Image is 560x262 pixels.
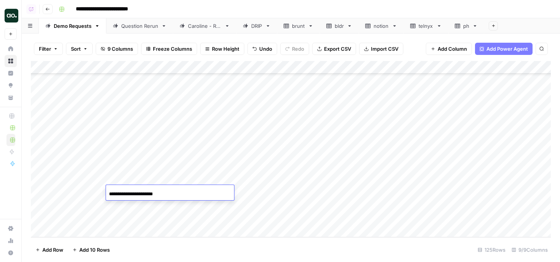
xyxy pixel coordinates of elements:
[96,43,138,55] button: 9 Columns
[121,22,158,30] div: Question Rerun
[141,43,197,55] button: Freeze Columns
[212,45,239,53] span: Row Height
[419,22,433,30] div: telnyx
[335,22,344,30] div: bldr
[54,22,91,30] div: Demo Requests
[280,43,309,55] button: Redo
[486,45,528,53] span: Add Power Agent
[463,22,469,30] div: ph
[200,43,244,55] button: Row Height
[5,67,17,79] a: Insights
[259,45,272,53] span: Undo
[277,18,320,34] a: brunt
[448,18,484,34] a: ph
[426,43,472,55] button: Add Column
[359,18,404,34] a: notion
[324,45,351,53] span: Export CSV
[359,43,403,55] button: Import CSV
[79,246,110,254] span: Add 10 Rows
[509,244,551,256] div: 9/9 Columns
[5,222,17,235] a: Settings
[236,18,277,34] a: DRIP
[39,18,106,34] a: Demo Requests
[39,45,51,53] span: Filter
[34,43,63,55] button: Filter
[292,22,305,30] div: brunt
[5,43,17,55] a: Home
[5,55,17,67] a: Browse
[475,43,533,55] button: Add Power Agent
[320,18,359,34] a: bldr
[71,45,81,53] span: Sort
[5,9,18,23] img: Dillon Test Logo
[188,22,221,30] div: Caroline - Run
[371,45,398,53] span: Import CSV
[66,43,93,55] button: Sort
[404,18,448,34] a: telnyx
[374,22,389,30] div: notion
[31,244,68,256] button: Add Row
[5,6,17,25] button: Workspace: Dillon Test
[312,43,356,55] button: Export CSV
[42,246,63,254] span: Add Row
[68,244,114,256] button: Add 10 Rows
[5,79,17,92] a: Opportunities
[438,45,467,53] span: Add Column
[5,92,17,104] a: Your Data
[173,18,236,34] a: Caroline - Run
[108,45,133,53] span: 9 Columns
[292,45,304,53] span: Redo
[247,43,277,55] button: Undo
[106,18,173,34] a: Question Rerun
[251,22,262,30] div: DRIP
[5,235,17,247] a: Usage
[153,45,192,53] span: Freeze Columns
[5,247,17,259] button: Help + Support
[475,244,509,256] div: 125 Rows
